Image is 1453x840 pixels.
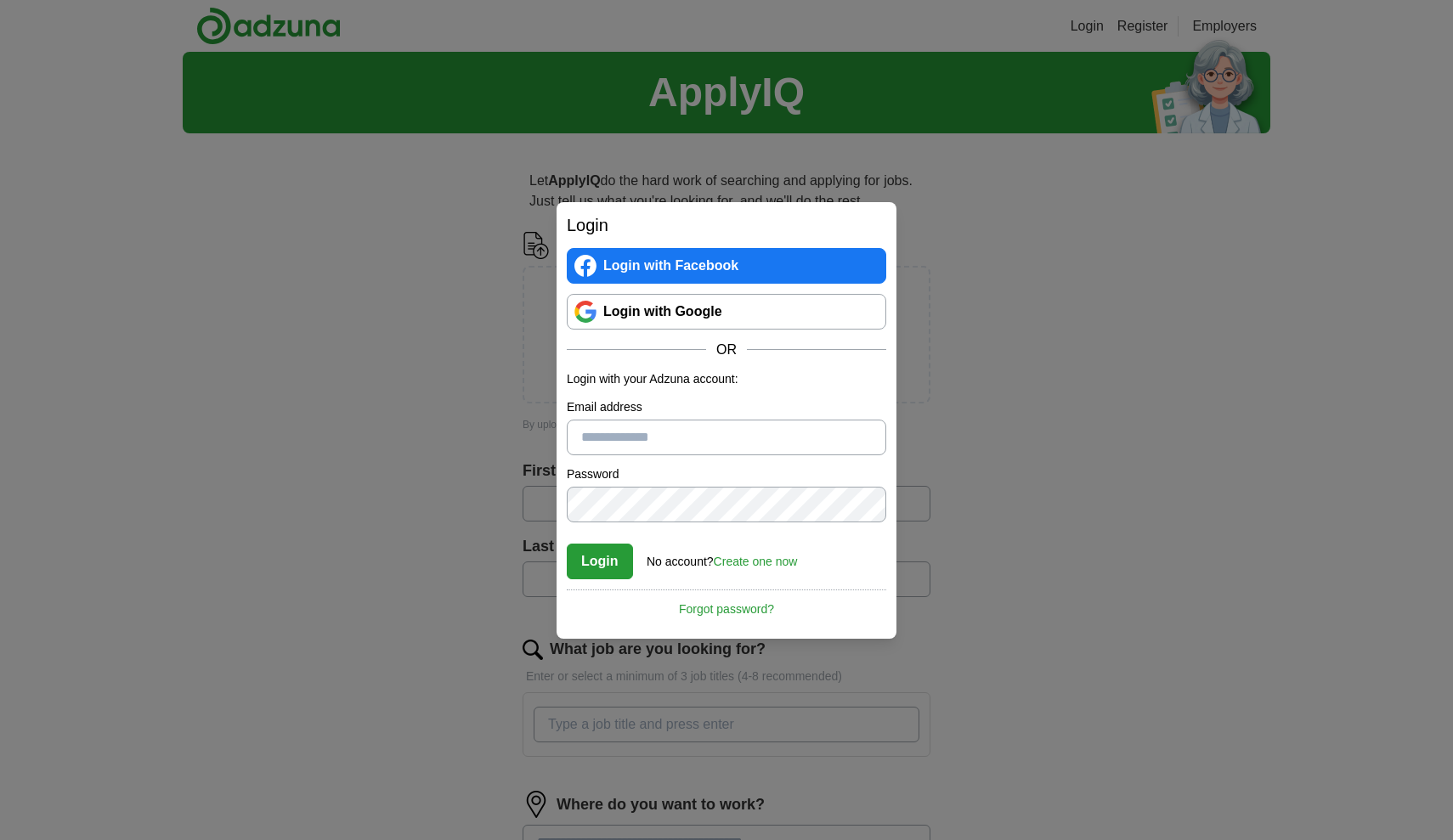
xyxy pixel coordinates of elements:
label: Password [567,465,886,483]
div: No account? [647,543,797,571]
label: Email address [567,398,886,416]
p: Login with your Adzuna account: [567,370,886,388]
h2: Login [567,212,886,238]
a: Login with Google [567,294,886,330]
span: OR [706,340,747,360]
a: Forgot password? [567,589,886,618]
a: Login with Facebook [567,248,886,284]
a: Create one now [714,555,798,568]
button: Login [567,544,633,579]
